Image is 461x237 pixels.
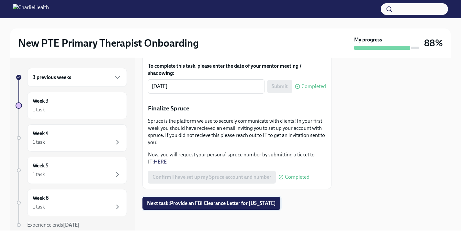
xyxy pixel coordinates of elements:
img: CharlieHealth [13,4,49,14]
span: Next task : Provide an FBI Clearance Letter for [US_STATE] [147,200,276,207]
div: 1 task [33,203,45,210]
a: HERE [154,159,167,165]
span: Experience ends [27,222,80,228]
strong: My progress [354,36,382,43]
a: Week 51 task [16,157,127,184]
h6: Week 4 [33,130,49,137]
h2: New PTE Primary Therapist Onboarding [18,37,199,50]
p: Spruce is the platform we use to securely communicate with clients! In your first week you should... [148,118,326,146]
textarea: [DATE] [152,83,261,90]
h3: 88% [424,37,443,49]
a: Week 41 task [16,124,127,152]
button: Next task:Provide an FBI Clearance Letter for [US_STATE] [142,197,280,210]
p: Finalize Spruce [148,104,326,113]
h6: 3 previous weeks [33,74,71,81]
span: Completed [285,175,309,180]
h6: Week 3 [33,97,49,105]
h6: Week 5 [33,162,49,169]
a: Week 61 task [16,189,127,216]
label: To complete this task, please enter the date of your mentor meeting / shadowing: [148,62,326,77]
a: Week 31 task [16,92,127,119]
strong: [DATE] [63,222,80,228]
span: Completed [301,84,326,89]
div: 3 previous weeks [27,68,127,87]
div: 1 task [33,106,45,113]
h6: Week 6 [33,195,49,202]
div: 1 task [33,139,45,146]
p: Now, you will request your personal spruce number by submitting a ticket to IT: [148,151,326,165]
div: 1 task [33,171,45,178]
